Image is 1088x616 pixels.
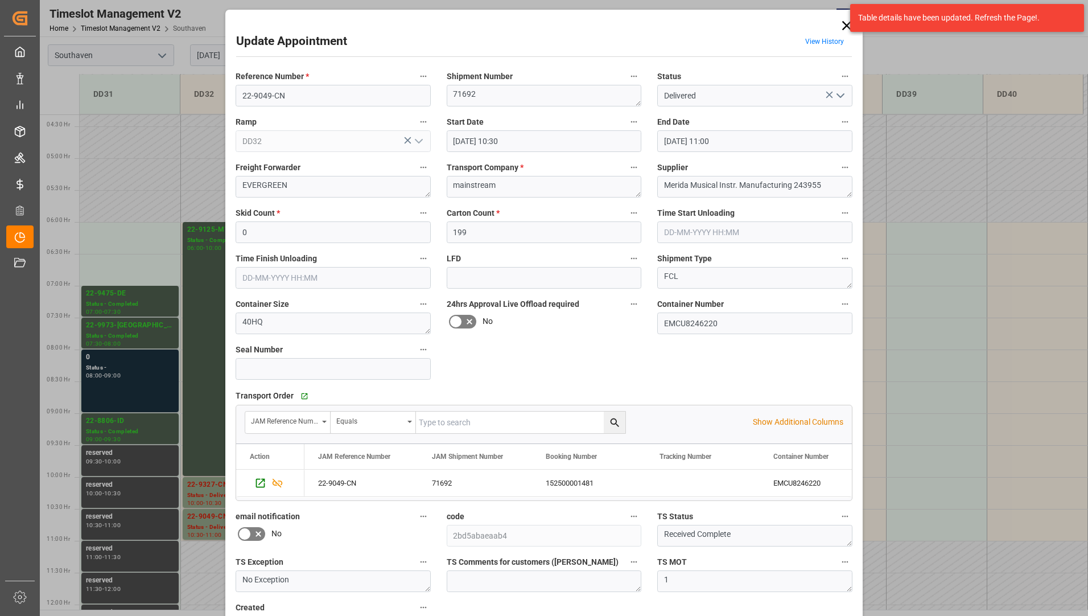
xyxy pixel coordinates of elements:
span: code [447,511,464,523]
button: Reference Number * [416,69,431,84]
span: Container Number [773,453,829,461]
button: LFD [627,251,641,266]
span: Skid Count [236,207,280,219]
span: JAM Shipment Number [432,453,503,461]
button: open menu [831,87,848,105]
button: Start Date [627,114,641,129]
button: search button [604,412,625,433]
span: Transport Order [236,390,294,402]
span: email notification [236,511,300,523]
button: Freight Forwarder [416,160,431,175]
button: email notification [416,509,431,524]
a: View History [805,38,844,46]
div: Press SPACE to select this row. [236,470,304,497]
span: No [271,528,282,540]
button: Container Number [838,297,852,311]
input: DD-MM-YYYY HH:MM [657,221,852,243]
span: Start Date [447,116,484,128]
span: TS Exception [236,556,283,568]
textarea: 1 [657,570,852,592]
textarea: EVERGREEN [236,176,431,198]
span: Created [236,602,265,614]
span: Container Size [236,298,289,310]
input: Type to search/select [657,85,852,106]
div: JAM Reference Number [251,413,318,426]
p: Show Additional Columns [753,416,843,428]
button: Seal Number [416,342,431,357]
input: Type to search [416,412,625,433]
button: Time Finish Unloading [416,251,431,266]
span: Reference Number [236,71,309,83]
button: Shipment Number [627,69,641,84]
span: Time Start Unloading [657,207,735,219]
span: Ramp [236,116,257,128]
input: DD-MM-YYYY HH:MM [236,267,431,289]
button: Transport Company * [627,160,641,175]
div: Equals [336,413,403,426]
h2: Update Appointment [236,32,347,51]
span: Booking Number [546,453,597,461]
span: Transport Company [447,162,524,174]
div: 22-9049-CN [304,470,418,496]
div: 152500001481 [532,470,646,496]
button: Shipment Type [838,251,852,266]
textarea: FCL [657,267,852,289]
button: TS MOT [838,555,852,569]
input: DD-MM-YYYY HH:MM [657,130,852,152]
button: Created [416,600,431,615]
span: Status [657,71,681,83]
span: Freight Forwarder [236,162,300,174]
button: code [627,509,641,524]
input: DD-MM-YYYY HH:MM [447,130,642,152]
span: Shipment Number [447,71,513,83]
div: 71692 [418,470,532,496]
span: No [483,315,493,327]
span: 24hrs Approval Live Offload required [447,298,579,310]
button: Ramp [416,114,431,129]
span: TS Comments for customers ([PERSON_NAME]) [447,556,619,568]
button: Carton Count * [627,206,641,220]
textarea: Merida Musical Instr. Manufacturing 243955 [657,176,852,198]
span: Tracking Number [660,453,711,461]
button: Status [838,69,852,84]
button: Container Size [416,297,431,311]
span: End Date [657,116,690,128]
textarea: 71692 [447,85,642,106]
span: LFD [447,253,461,265]
textarea: 40HQ [236,313,431,334]
button: Supplier [838,160,852,175]
div: EMCU8246220 [760,470,873,496]
div: Table details have been updated. Refresh the Page!. [858,12,1068,24]
textarea: Received Complete [657,525,852,547]
button: open menu [331,412,416,433]
span: Seal Number [236,344,283,356]
span: Shipment Type [657,253,712,265]
button: open menu [245,412,331,433]
span: TS MOT [657,556,687,568]
span: JAM Reference Number [318,453,390,461]
span: TS Status [657,511,693,523]
button: TS Status [838,509,852,524]
textarea: mainstream [447,176,642,198]
button: TS Exception [416,555,431,569]
span: Carton Count [447,207,500,219]
button: 24hrs Approval Live Offload required [627,297,641,311]
span: Time Finish Unloading [236,253,317,265]
textarea: No Exception [236,570,431,592]
button: TS Comments for customers ([PERSON_NAME]) [627,555,641,569]
span: Supplier [657,162,688,174]
button: Skid Count * [416,206,431,220]
input: Type to search/select [236,130,431,152]
button: Time Start Unloading [838,206,852,220]
button: open menu [409,133,426,150]
button: End Date [838,114,852,129]
span: Container Number [657,298,724,310]
div: Action [250,453,270,461]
